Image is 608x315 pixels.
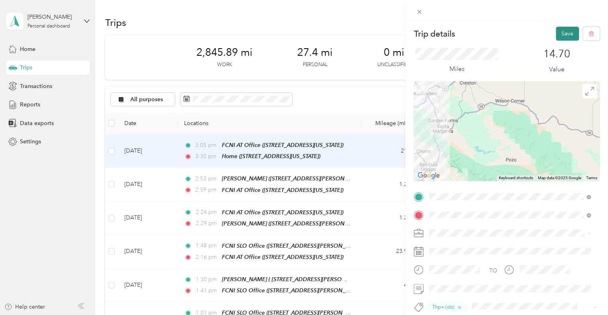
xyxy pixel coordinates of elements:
img: Google [416,170,442,181]
iframe: Everlance-gr Chat Button Frame [563,270,608,315]
a: Terms (opens in new tab) [586,176,597,180]
span: Map data ©2025 Google [538,176,581,180]
p: Value [549,65,565,74]
button: Thp+ (slo) [426,302,467,312]
p: Trip details [414,28,455,39]
button: Save [556,27,579,41]
span: Thp+ (slo) [432,303,454,311]
button: Keyboard shortcuts [499,175,533,181]
a: Open this area in Google Maps (opens a new window) [416,170,442,181]
div: TO [489,266,497,275]
p: Miles [449,64,464,74]
p: 14.70 [543,48,570,61]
